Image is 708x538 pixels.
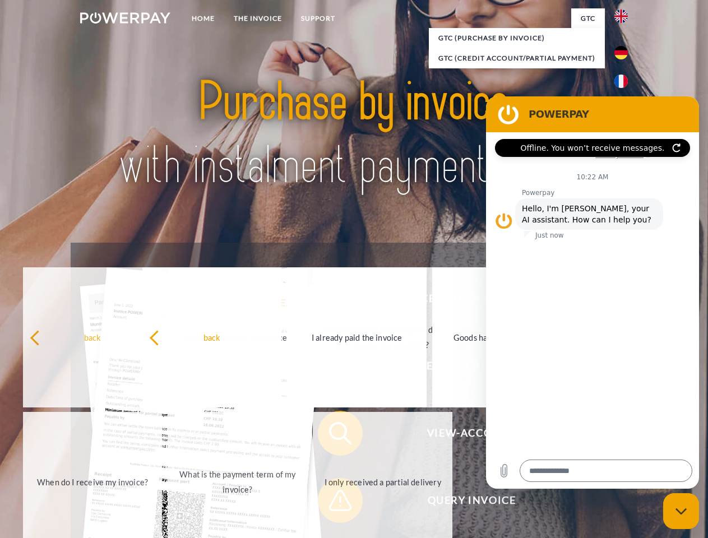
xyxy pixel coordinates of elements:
img: fr [614,75,628,88]
iframe: Messaging window [486,96,699,489]
span: View-Account [334,411,609,456]
a: GTC (Credit account/partial payment) [429,48,605,68]
a: Support [291,8,345,29]
span: Query Invoice [334,478,609,523]
img: title-powerpay_en.svg [107,54,601,215]
div: back [30,330,156,345]
div: back [149,330,275,345]
iframe: Button to launch messaging window, conversation in progress [663,493,699,529]
a: THE INVOICE [224,8,291,29]
div: What is the payment term of my invoice? [174,467,300,497]
a: GTC [571,8,605,29]
img: de [614,46,628,59]
img: logo-powerpay-white.svg [80,12,170,24]
a: Home [182,8,224,29]
img: en [614,10,628,23]
div: I only received a partial delivery [320,474,446,489]
div: When do I receive my invoice? [30,474,156,489]
div: Goods have been returned [439,330,565,345]
a: GTC (Purchase by invoice) [429,28,605,48]
div: I already paid the invoice [294,330,420,345]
